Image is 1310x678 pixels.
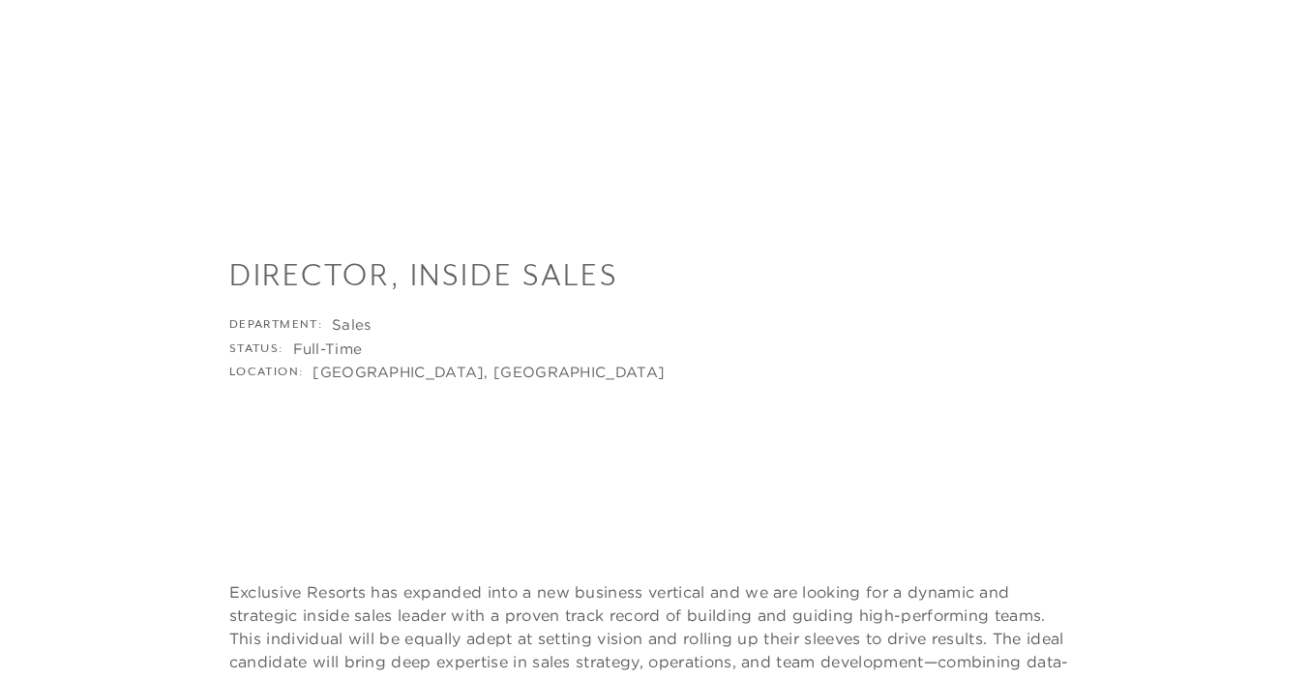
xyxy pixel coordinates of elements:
a: Get Started [55,21,139,39]
a: Member Login [1109,21,1205,39]
h3: Director, Inside Sales [229,253,1082,296]
a: Membership [610,62,729,118]
div: Department: [229,315,322,335]
div: Sales [332,315,372,335]
a: The Collection [432,62,581,118]
div: Location: [229,363,304,382]
div: Status: [229,339,283,359]
a: Community [759,62,877,118]
div: Full-Time [293,339,363,359]
div: [GEOGRAPHIC_DATA], [GEOGRAPHIC_DATA] [313,363,665,382]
